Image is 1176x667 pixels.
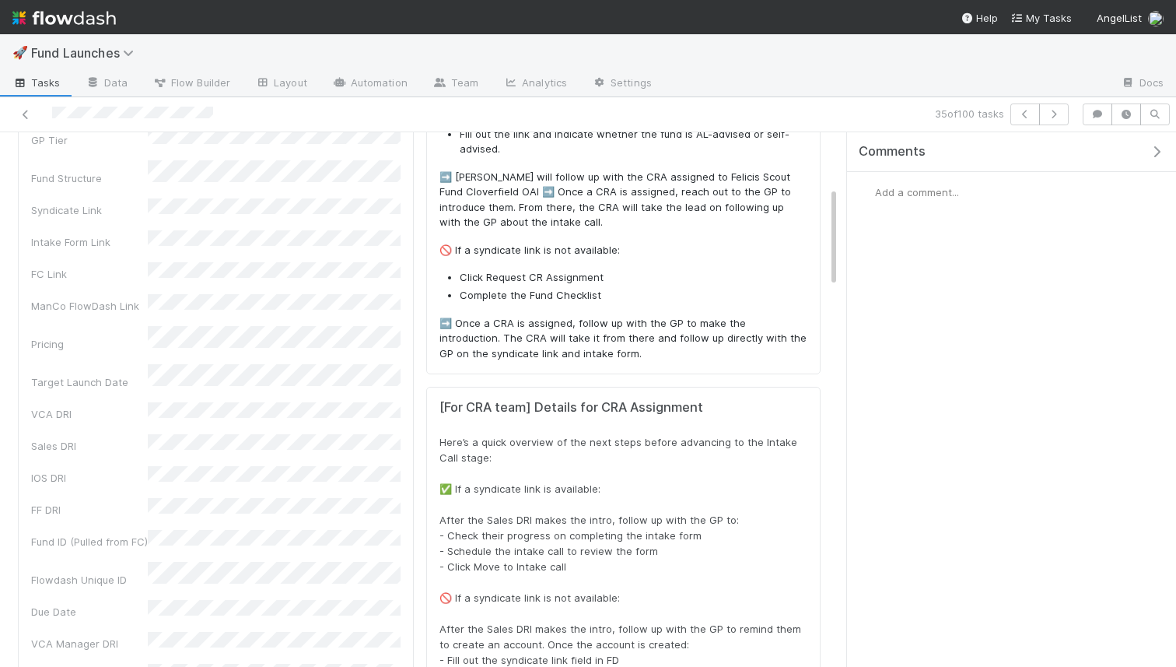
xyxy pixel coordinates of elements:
[31,470,148,486] div: IOS DRI
[460,288,807,304] li: Complete the Fund Checklist
[961,10,998,26] div: Help
[31,374,148,390] div: Target Launch Date
[320,72,420,97] a: Automation
[1097,12,1142,24] span: AngelList
[31,266,148,282] div: FC Link
[31,534,148,549] div: Fund ID (Pulled from FC)
[31,438,148,454] div: Sales DRI
[12,46,28,59] span: 🚀
[875,186,959,198] span: Add a comment...
[859,144,926,160] span: Comments
[243,72,320,97] a: Layout
[579,72,664,97] a: Settings
[439,400,807,416] h5: [For CRA team] Details for CRA Assignment
[935,106,1004,121] span: 35 of 100 tasks
[460,127,807,157] li: Fill out the link and indicate whether the fund is AL-advised or self-advised.
[439,243,807,258] p: 🚫 If a syndicate link is not available:
[73,72,140,97] a: Data
[31,336,148,352] div: Pricing
[152,75,230,90] span: Flow Builder
[31,202,148,218] div: Syndicate Link
[31,45,142,61] span: Fund Launches
[12,75,61,90] span: Tasks
[1010,10,1072,26] a: My Tasks
[1010,12,1072,24] span: My Tasks
[859,184,875,200] img: avatar_0a9e60f7-03da-485c-bb15-a40c44fcec20.png
[12,5,116,31] img: logo-inverted-e16ddd16eac7371096b0.svg
[31,170,148,186] div: Fund Structure
[491,72,579,97] a: Analytics
[31,572,148,588] div: Flowdash Unique ID
[31,502,148,518] div: FF DRI
[31,132,148,148] div: GP Tier
[439,316,807,362] p: ➡️ Once a CRA is assigned, follow up with the GP to make the introduction. The CRA will take it f...
[1148,11,1164,26] img: avatar_0a9e60f7-03da-485c-bb15-a40c44fcec20.png
[31,604,148,620] div: Due Date
[31,234,148,250] div: Intake Form Link
[31,636,148,651] div: VCA Manager DRI
[439,170,807,230] p: ➡️ [PERSON_NAME] will follow up with the CRA assigned to Felicis Scout Fund Cloverfield OAI ➡️ On...
[140,72,243,97] a: Flow Builder
[1108,72,1176,97] a: Docs
[31,406,148,422] div: VCA DRI
[460,270,807,286] li: Click Request CR Assignment
[420,72,491,97] a: Team
[31,298,148,314] div: ManCo FlowDash Link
